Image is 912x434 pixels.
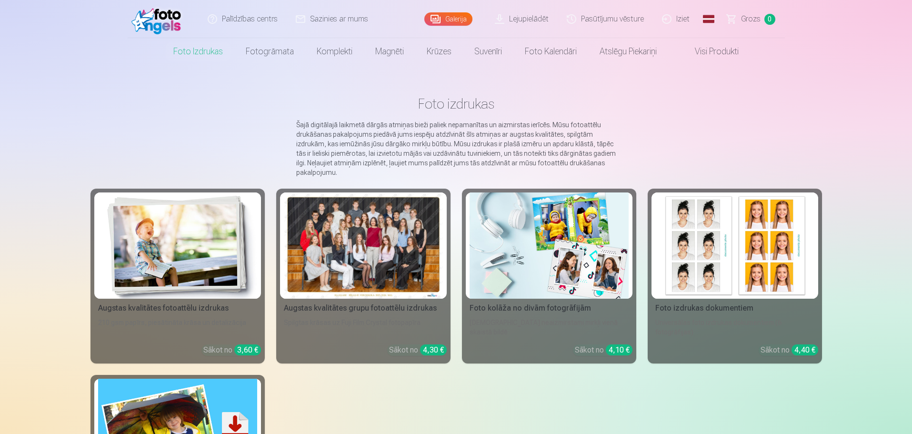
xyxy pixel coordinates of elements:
div: Universālas foto izdrukas dokumentiem (6 fotogrāfijas) [651,318,818,337]
a: Krūzes [415,38,463,65]
h1: Foto izdrukas [98,95,814,112]
a: Galerija [424,12,472,26]
img: /fa1 [131,4,186,34]
div: Sākot no [575,344,632,356]
div: 210 gsm papīrs, piesātināta krāsa un detalizācija [94,318,261,337]
div: Augstas kvalitātes fotoattēlu izdrukas [94,303,261,314]
a: Suvenīri [463,38,513,65]
a: Foto izdrukas [162,38,234,65]
div: Sākot no [389,344,447,356]
div: Augstas kvalitātes grupu fotoattēlu izdrukas [280,303,447,314]
img: Foto izdrukas dokumentiem [655,192,814,299]
div: 4,40 € [792,344,818,355]
div: Foto izdrukas dokumentiem [651,303,818,314]
a: Fotogrāmata [234,38,305,65]
a: Visi produkti [668,38,750,65]
div: Sākot no [761,344,818,356]
div: 4,30 € [420,344,447,355]
p: Šajā digitālajā laikmetā dārgās atmiņas bieži paliek nepamanītas un aizmirstas ierīcēs. Mūsu foto... [296,120,616,177]
div: 3,60 € [234,344,261,355]
a: Augstas kvalitātes grupu fotoattēlu izdrukasSpilgtas krāsas uz Fuji Film Crystal fotopapīraSākot ... [276,189,451,363]
a: Augstas kvalitātes fotoattēlu izdrukasAugstas kvalitātes fotoattēlu izdrukas210 gsm papīrs, piesā... [90,189,265,363]
div: Spilgtas krāsas uz Fuji Film Crystal fotopapīra [280,318,447,337]
a: Foto izdrukas dokumentiemFoto izdrukas dokumentiemUniversālas foto izdrukas dokumentiem (6 fotogr... [648,189,822,363]
span: 0 [764,14,775,25]
a: Magnēti [364,38,415,65]
a: Foto kalendāri [513,38,588,65]
div: 4,10 € [606,344,632,355]
img: Augstas kvalitātes fotoattēlu izdrukas [98,192,257,299]
span: Grozs [741,13,761,25]
div: Foto kolāža no divām fotogrāfijām [466,303,632,314]
a: Atslēgu piekariņi [588,38,668,65]
div: Sākot no [203,344,261,356]
a: Foto kolāža no divām fotogrāfijāmFoto kolāža no divām fotogrāfijām[DEMOGRAPHIC_DATA] neaizmirstam... [462,189,636,363]
img: Foto kolāža no divām fotogrāfijām [470,192,629,299]
div: [DEMOGRAPHIC_DATA] neaizmirstami mirkļi vienā skaistā bildē [466,318,632,337]
a: Komplekti [305,38,364,65]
